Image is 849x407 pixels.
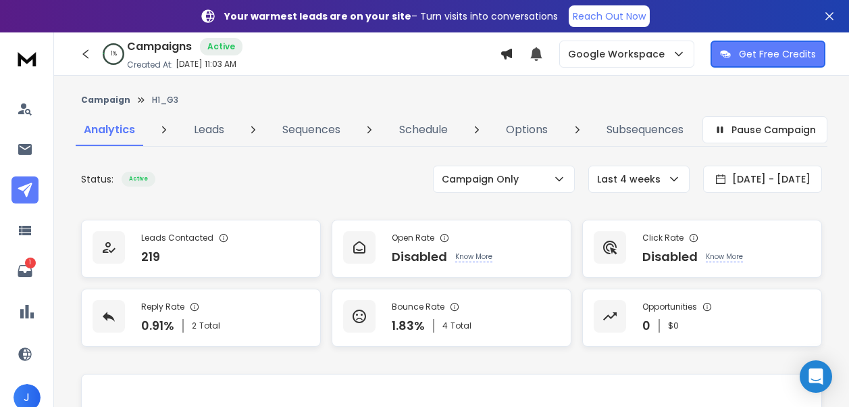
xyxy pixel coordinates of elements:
[506,122,548,138] p: Options
[568,47,670,61] p: Google Workspace
[224,9,411,23] strong: Your warmest leads are on your site
[332,220,571,278] a: Open RateDisabledKnow More
[703,166,822,193] button: [DATE] - [DATE]
[642,247,698,266] p: Disabled
[224,9,558,23] p: – Turn visits into conversations
[81,172,113,186] p: Status:
[582,289,822,347] a: Opportunities0$0
[141,233,213,243] p: Leads Contacted
[332,289,571,347] a: Bounce Rate1.83%4Total
[569,5,650,27] a: Reach Out Now
[122,172,155,187] div: Active
[607,122,684,138] p: Subsequences
[76,114,143,146] a: Analytics
[598,114,692,146] a: Subsequences
[391,114,456,146] a: Schedule
[711,41,825,68] button: Get Free Credits
[282,122,340,138] p: Sequences
[199,320,220,331] span: Total
[14,46,41,71] img: logo
[642,316,650,335] p: 0
[392,247,447,266] p: Disabled
[274,114,349,146] a: Sequences
[127,59,173,70] p: Created At:
[706,252,743,262] p: Know More
[127,39,192,55] h1: Campaigns
[141,316,174,335] p: 0.91 %
[81,289,321,347] a: Reply Rate0.91%2Total
[25,258,36,268] p: 1
[111,50,117,58] p: 1 %
[141,247,160,266] p: 219
[392,302,444,312] p: Bounce Rate
[668,320,679,331] p: $ 0
[702,116,827,143] button: Pause Campaign
[392,316,425,335] p: 1.83 %
[399,122,448,138] p: Schedule
[176,59,236,70] p: [DATE] 11:03 AM
[573,9,646,23] p: Reach Out Now
[11,258,38,285] a: 1
[81,95,130,105] button: Campaign
[739,47,816,61] p: Get Free Credits
[392,233,434,243] p: Open Rate
[597,172,666,186] p: Last 4 weeks
[186,114,232,146] a: Leads
[200,38,242,55] div: Active
[455,252,492,262] p: Know More
[642,302,697,312] p: Opportunities
[642,233,684,243] p: Click Rate
[442,320,448,331] span: 4
[442,172,524,186] p: Campaign Only
[192,320,197,331] span: 2
[451,320,471,331] span: Total
[194,122,224,138] p: Leads
[800,360,832,393] div: Open Intercom Messenger
[141,302,184,312] p: Reply Rate
[152,95,178,105] p: H1_G3
[582,220,822,278] a: Click RateDisabledKnow More
[84,122,135,138] p: Analytics
[81,220,321,278] a: Leads Contacted219
[498,114,556,146] a: Options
